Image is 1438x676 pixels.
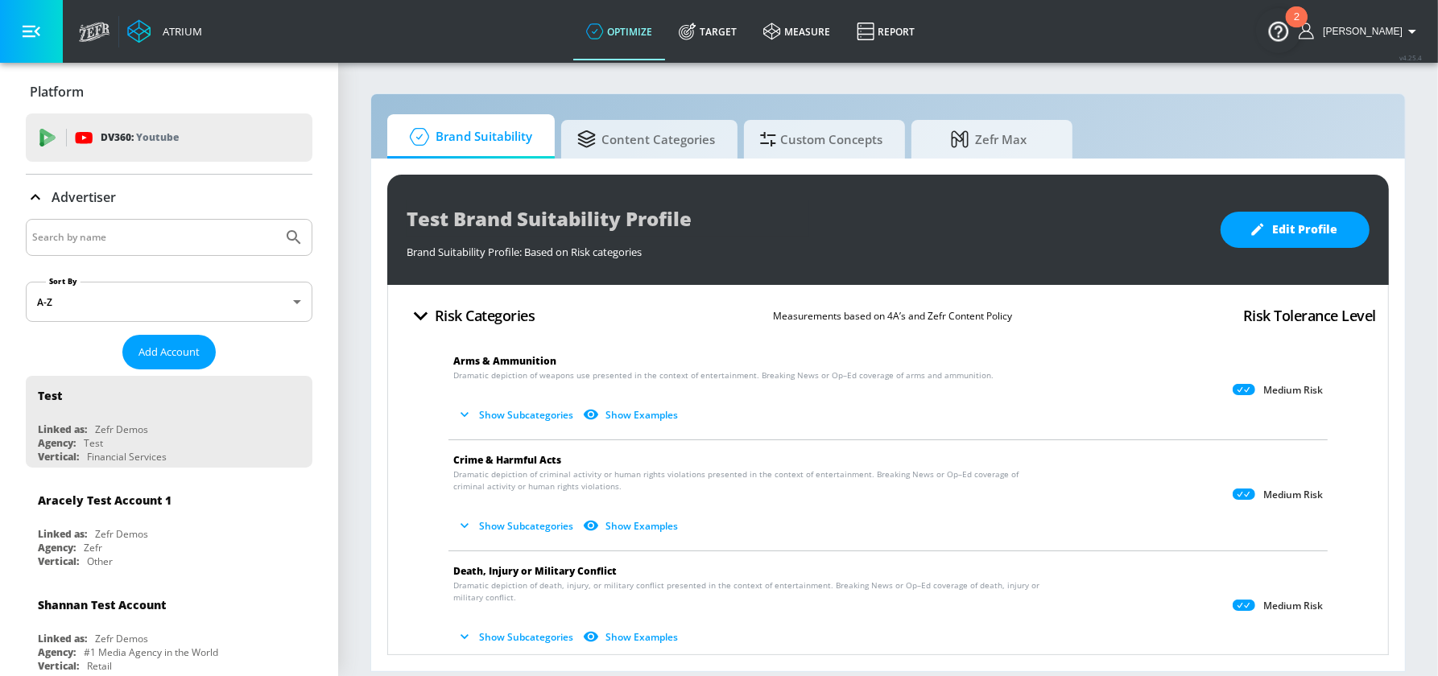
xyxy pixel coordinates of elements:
a: Target [666,2,750,60]
div: Agency: [38,541,76,554]
span: Dramatic depiction of death, injury, or military conflict presented in the context of entertainme... [453,579,1044,604]
div: Financial Services [87,450,167,464]
span: Add Account [138,343,200,361]
a: optimize [573,2,666,60]
div: Platform [26,69,312,114]
a: Report [844,2,928,60]
button: Risk Categories [400,297,542,335]
span: Arms & Ammunition [453,354,556,368]
button: Add Account [122,335,216,369]
button: Show Examples [580,513,684,539]
p: Platform [30,83,84,101]
div: A-Z [26,282,312,322]
h4: Risk Categories [435,304,535,327]
a: Atrium [127,19,202,43]
div: TestLinked as:Zefr DemosAgency:TestVertical:Financial Services [26,376,312,468]
span: Content Categories [577,120,715,159]
p: Medium Risk [1263,488,1323,501]
p: Advertiser [52,188,116,206]
button: Open Resource Center, 2 new notifications [1256,8,1301,53]
div: Zefr Demos [95,422,148,436]
p: Youtube [136,129,179,146]
span: Death, Injury or Military Conflict [453,564,617,578]
div: Aracely Test Account 1Linked as:Zefr DemosAgency:ZefrVertical:Other [26,480,312,572]
div: Shannan Test Account [38,597,166,612]
div: Retail [87,659,112,673]
span: Zefr Max [928,120,1050,159]
button: Show Examples [580,402,684,428]
p: Measurements based on 4A’s and Zefr Content Policy [773,307,1012,324]
span: Dramatic depiction of weapons use presented in the context of entertainment. Breaking News or Op–... [453,369,994,381]
div: Advertiser [26,175,312,220]
a: measure [750,2,844,60]
div: Test [84,436,103,450]
div: #1 Media Agency in the World [84,645,218,659]
button: Show Subcategories [453,402,580,428]
span: v 4.25.4 [1399,53,1422,62]
div: DV360: Youtube [26,113,312,162]
span: Crime & Harmful Acts [453,453,561,467]
div: Other [87,554,113,568]
span: Custom Concepts [760,120,882,159]
div: Vertical: [38,450,79,464]
button: Show Subcategories [453,624,580,650]
span: Edit Profile [1253,220,1337,240]
button: Show Examples [580,624,684,650]
label: Sort By [46,276,81,286]
div: Zefr Demos [95,632,148,645]
div: Linked as: [38,632,87,645]
input: Search by name [32,227,276,248]
div: Aracely Test Account 1 [38,493,171,508]
div: Zefr [84,541,102,554]
div: Test [38,388,62,403]
p: Medium Risk [1263,384,1323,397]
div: Agency: [38,645,76,659]
div: Zefr Demos [95,527,148,541]
span: login as: sharon.kwong@zefr.com [1316,26,1403,37]
span: Brand Suitability [403,117,532,156]
div: Agency: [38,436,76,450]
button: Edit Profile [1221,212,1370,248]
button: [PERSON_NAME] [1299,22,1422,41]
div: Vertical: [38,554,79,568]
h4: Risk Tolerance Level [1243,304,1376,327]
p: Medium Risk [1263,600,1323,612]
button: Show Subcategories [453,513,580,539]
div: 2 [1294,17,1300,38]
p: DV360: [101,129,179,146]
div: Linked as: [38,422,87,436]
div: Vertical: [38,659,79,673]
span: Dramatic depiction of criminal activity or human rights violations presented in the context of en... [453,468,1044,493]
div: Atrium [156,24,202,39]
div: Linked as: [38,527,87,541]
div: Brand Suitability Profile: Based on Risk categories [407,237,1205,259]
